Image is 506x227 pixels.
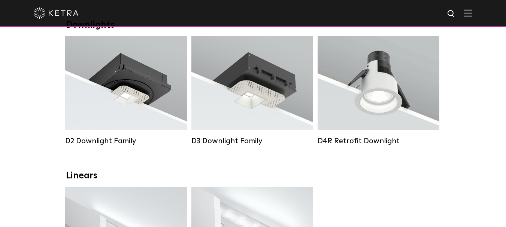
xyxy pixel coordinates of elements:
div: D3 Downlight Family [191,136,313,145]
img: search icon [447,9,456,19]
div: Linears [66,171,440,181]
div: D2 Downlight Family [65,136,187,145]
a: D4R Retrofit Downlight Lumen Output:800Colors:White / BlackBeam Angles:15° / 25° / 40° / 60°Watta... [318,36,439,145]
div: D4R Retrofit Downlight [318,136,439,145]
img: Hamburger%20Nav.svg [464,9,472,16]
a: D2 Downlight Family Lumen Output:1200Colors:White / Black / Gloss Black / Silver / Bronze / Silve... [65,36,187,145]
img: ketra-logo-2019-white [34,7,79,19]
a: D3 Downlight Family Lumen Output:700 / 900 / 1100Colors:White / Black / Silver / Bronze / Paintab... [191,36,313,145]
